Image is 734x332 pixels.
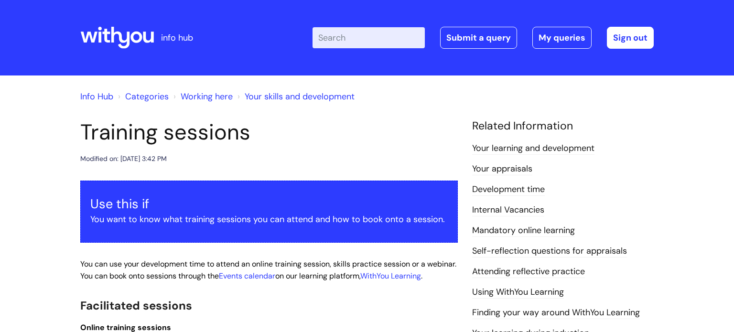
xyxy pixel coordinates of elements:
[313,27,425,48] input: Search
[161,30,193,45] p: info hub
[472,163,532,175] a: Your appraisals
[472,142,594,155] a: Your learning and development
[116,89,169,104] li: Solution home
[472,119,654,133] h4: Related Information
[171,89,233,104] li: Working here
[181,91,233,102] a: Working here
[472,225,575,237] a: Mandatory online learning
[472,183,545,196] a: Development time
[440,27,517,49] a: Submit a query
[125,91,169,102] a: Categories
[80,298,192,313] span: Facilitated sessions
[219,271,275,281] a: Events calendar
[90,212,448,227] p: You want to know what training sessions you can attend and how to book onto a session.
[90,196,448,212] h3: Use this if
[472,204,544,216] a: Internal Vacancies
[80,91,113,102] a: Info Hub
[235,89,355,104] li: Your skills and development
[472,307,640,319] a: Finding your way around WithYou Learning
[472,266,585,278] a: Attending reflective practice
[532,27,592,49] a: My queries
[80,259,456,281] span: You can use your development time to attend an online training session, skills practice session o...
[245,91,355,102] a: Your skills and development
[80,153,167,165] div: Modified on: [DATE] 3:42 PM
[313,27,654,49] div: | -
[472,286,564,299] a: Using WithYou Learning
[607,27,654,49] a: Sign out
[472,245,627,257] a: Self-reflection questions for appraisals
[360,271,421,281] a: WithYou Learning
[80,119,458,145] h1: Training sessions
